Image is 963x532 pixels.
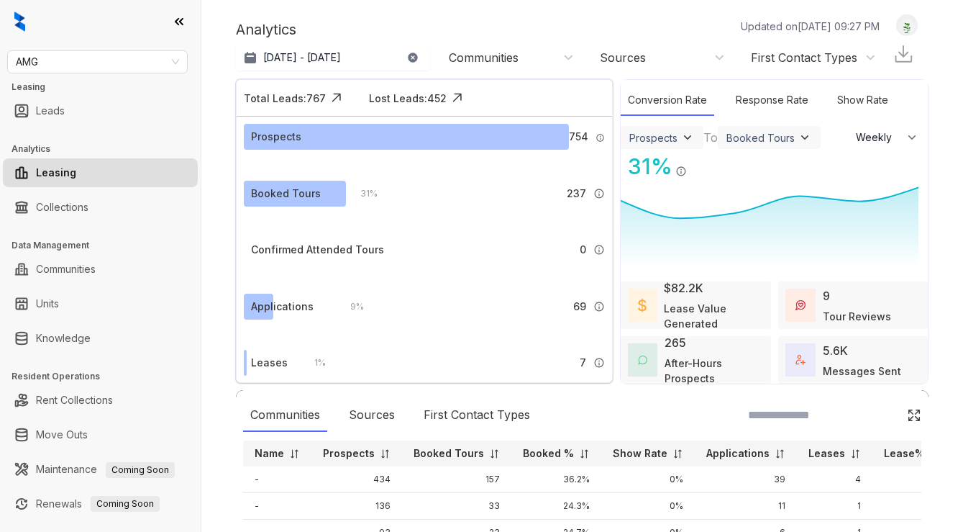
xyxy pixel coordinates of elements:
h3: Resident Operations [12,370,201,383]
span: 69 [573,299,586,315]
div: 31 % [621,150,672,183]
a: Collections [36,193,88,222]
div: Leases [251,355,288,371]
p: [DATE] - [DATE] [263,50,341,65]
li: Leads [3,96,198,125]
div: Prospects [251,129,301,145]
img: SearchIcon [877,409,889,421]
img: sorting [579,448,590,459]
p: Prospects [323,446,375,461]
td: 39 [695,466,797,493]
img: LeaseValue [638,298,647,312]
td: 1 [797,493,872,520]
li: Communities [3,255,198,284]
p: Name [255,446,284,461]
img: ViewFilterArrow [798,130,812,145]
td: 11 [695,493,797,520]
img: sorting [380,448,391,459]
div: 5.6K [823,342,848,359]
div: 9 % [336,299,364,315]
span: Coming Soon [91,496,160,512]
td: - [243,493,311,520]
a: Move Outs [36,420,88,449]
div: Conversion Rate [621,85,714,116]
div: Communities [243,399,327,432]
p: Analytics [236,19,296,40]
a: Knowledge [36,324,91,353]
div: Confirmed Attended Tours [251,242,384,258]
img: Click Icon [687,153,708,174]
img: Info [675,166,687,177]
a: Leasing [36,158,76,187]
div: Lease Value Generated [664,301,764,331]
a: Communities [36,255,96,284]
div: 31 % [346,186,378,202]
a: Leads [36,96,65,125]
img: Download [893,43,914,65]
div: After-Hours Prospects [665,356,764,386]
div: Booked Tours [726,132,795,144]
a: Units [36,289,59,318]
p: Leases [808,446,845,461]
div: Show Rate [830,85,895,116]
h3: Analytics [12,143,201,155]
td: 24.3% [511,493,601,520]
span: Weekly [856,130,900,145]
div: Sources [342,399,402,432]
li: Collections [3,193,198,222]
span: 0 [580,242,586,258]
img: Info [593,301,605,312]
div: First Contact Types [751,50,857,66]
td: 4 [797,466,872,493]
td: 33 [402,493,511,520]
h3: Data Management [12,239,201,252]
p: Show Rate [613,446,667,461]
td: - [243,466,311,493]
img: sorting [672,448,683,459]
img: Info [593,357,605,369]
img: Click Icon [326,87,347,109]
a: Rent Collections [36,386,113,415]
a: RenewalsComing Soon [36,490,160,518]
div: Prospects [629,132,677,144]
img: Info [593,244,605,256]
td: 157 [402,466,511,493]
img: Info [593,188,605,199]
li: Leasing [3,158,198,187]
img: UserAvatar [897,18,917,33]
p: Updated on [DATE] 09:27 PM [741,19,880,34]
img: sorting [850,448,861,459]
td: 434 [311,466,402,493]
div: Total Leads: 767 [244,91,326,106]
div: Tour Reviews [823,309,891,324]
div: 1 % [300,355,326,371]
img: sorting [775,448,785,459]
li: Rent Collections [3,386,198,415]
p: Lease% [884,446,925,461]
li: Units [3,289,198,318]
td: 0% [601,493,695,520]
div: Sources [600,50,646,66]
img: AfterHoursConversations [638,355,647,364]
img: ViewFilterArrow [680,130,695,145]
img: logo [14,12,25,32]
img: Click Icon [447,87,468,109]
div: 265 [665,334,686,351]
span: Coming Soon [106,462,175,478]
span: 7 [580,355,586,371]
div: First Contact Types [416,399,537,432]
p: Booked % [523,446,574,461]
div: 9 [823,287,830,305]
p: Applications [706,446,770,461]
div: Messages Sent [823,364,901,379]
span: 237 [567,186,586,202]
div: Communities [449,50,519,66]
div: Lost Leads: 452 [369,91,447,106]
button: [DATE] - [DATE] [236,45,430,71]
td: 136 [311,493,402,520]
span: 754 [569,129,588,145]
li: Move Outs [3,420,198,449]
div: Booked Tours [251,186,321,202]
p: Booked Tours [414,446,484,461]
img: Info [595,133,605,143]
